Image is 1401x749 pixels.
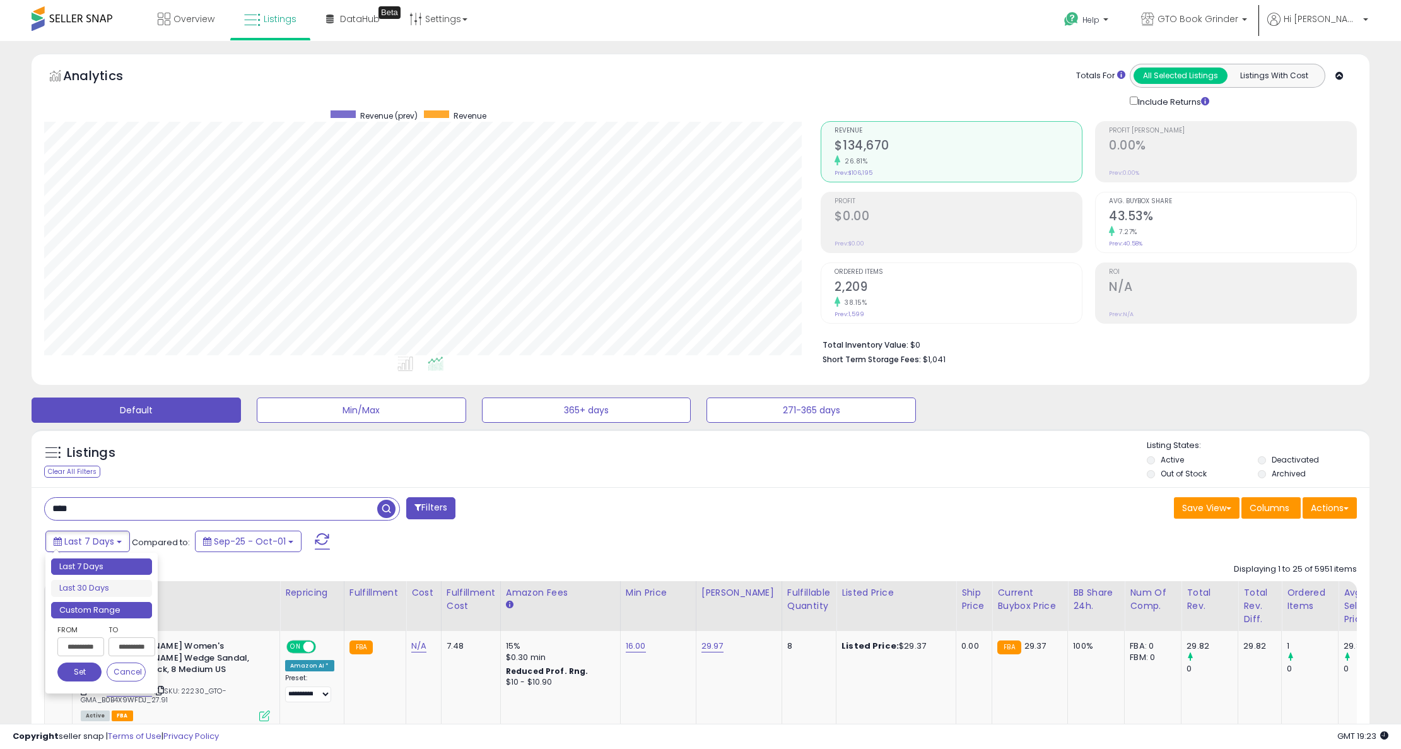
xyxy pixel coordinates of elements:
[506,677,611,688] div: $10 - $10.90
[1109,138,1356,155] h2: 0.00%
[1109,269,1356,276] span: ROI
[108,730,161,742] a: Terms of Use
[78,586,274,599] div: Title
[32,398,241,423] button: Default
[1344,586,1390,626] div: Avg Selling Price
[835,280,1082,297] h2: 2,209
[841,640,946,652] div: $29.37
[787,586,831,613] div: Fulfillable Quantity
[1243,640,1272,652] div: 29.82
[63,67,148,88] h5: Analytics
[506,666,589,676] b: Reduced Prof. Rng.
[1250,502,1289,514] span: Columns
[1161,454,1184,465] label: Active
[506,599,513,611] small: Amazon Fees.
[163,730,219,742] a: Privacy Policy
[81,686,226,705] span: | SKU: 22230_GTO-GMA_B0B4X9WFDJ_27.91
[835,169,872,177] small: Prev: $106,195
[285,674,334,702] div: Preset:
[1187,586,1233,613] div: Total Rev.
[1109,310,1134,318] small: Prev: N/A
[823,354,921,365] b: Short Term Storage Fees:
[108,623,146,636] label: To
[264,13,296,25] span: Listings
[1024,640,1046,652] span: 29.37
[214,535,286,548] span: Sep-25 - Oct-01
[1134,68,1228,84] button: All Selected Listings
[285,660,334,671] div: Amazon AI *
[173,13,214,25] span: Overview
[1344,663,1395,675] div: 0
[13,730,59,742] strong: Copyright
[1243,586,1276,626] div: Total Rev. Diff.
[340,13,380,25] span: DataHub
[1109,209,1356,226] h2: 43.53%
[835,198,1082,205] span: Profit
[823,339,908,350] b: Total Inventory Value:
[81,640,270,720] div: ASIN:
[81,711,110,721] span: All listings currently available for purchase on Amazon
[360,110,418,121] span: Revenue (prev)
[1115,227,1137,237] small: 7.27%
[51,602,152,619] li: Custom Range
[1130,586,1176,613] div: Num of Comp.
[823,336,1347,351] li: $0
[787,640,826,652] div: 8
[1082,15,1099,25] span: Help
[57,623,102,636] label: From
[1344,640,1395,652] div: 29.82
[1109,169,1139,177] small: Prev: 0.00%
[1227,68,1321,84] button: Listings With Cost
[841,640,899,652] b: Listed Price:
[840,156,867,166] small: 26.81%
[1109,127,1356,134] span: Profit [PERSON_NAME]
[13,731,219,743] div: seller snap | |
[44,466,100,478] div: Clear All Filters
[1120,94,1224,109] div: Include Returns
[109,640,262,679] b: [PERSON_NAME] Women's [PERSON_NAME] Wedge Sandal, Black Nubuck, 8 Medium US
[1109,280,1356,297] h2: N/A
[1303,497,1357,519] button: Actions
[835,269,1082,276] span: Ordered Items
[1287,663,1338,675] div: 0
[195,531,302,552] button: Sep-25 - Oct-01
[406,497,455,519] button: Filters
[1241,497,1301,519] button: Columns
[1272,454,1319,465] label: Deactivated
[411,640,426,652] a: N/A
[1267,13,1368,41] a: Hi [PERSON_NAME]
[45,531,130,552] button: Last 7 Days
[288,642,303,652] span: ON
[1064,11,1079,27] i: Get Help
[482,398,691,423] button: 365+ days
[841,586,951,599] div: Listed Price
[1073,586,1119,613] div: BB Share 24h.
[1187,663,1238,675] div: 0
[626,586,691,599] div: Min Price
[1187,640,1238,652] div: 29.82
[1337,730,1388,742] span: 2025-10-9 19:23 GMT
[314,642,334,652] span: OFF
[997,640,1021,654] small: FBA
[1147,440,1369,452] p: Listing States:
[706,398,916,423] button: 271-365 days
[1130,640,1171,652] div: FBA: 0
[701,640,724,652] a: 29.97
[257,398,466,423] button: Min/Max
[835,138,1082,155] h2: $134,670
[1073,640,1115,652] div: 100%
[1234,563,1357,575] div: Displaying 1 to 25 of 5951 items
[112,711,133,721] span: FBA
[506,586,615,599] div: Amazon Fees
[1161,468,1207,479] label: Out of Stock
[51,558,152,575] li: Last 7 Days
[506,652,611,663] div: $0.30 min
[626,640,646,652] a: 16.00
[285,586,339,599] div: Repricing
[1287,640,1338,652] div: 1
[1272,468,1306,479] label: Archived
[1076,70,1125,82] div: Totals For
[506,640,611,652] div: 15%
[835,310,864,318] small: Prev: 1,599
[1287,586,1333,613] div: Ordered Items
